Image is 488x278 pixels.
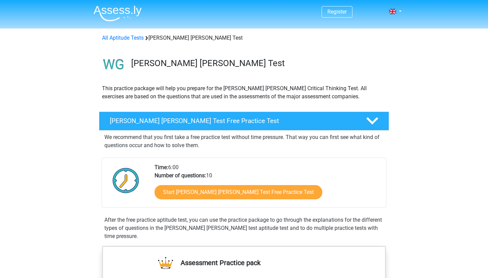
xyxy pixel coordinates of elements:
[102,84,386,101] p: This practice package will help you prepare for the [PERSON_NAME] [PERSON_NAME] Critical Thinking...
[110,117,355,125] h4: [PERSON_NAME] [PERSON_NAME] Test Free Practice Test
[327,8,347,15] a: Register
[102,216,386,240] div: After the free practice aptitude test, you can use the practice package to go through the explana...
[102,35,144,41] a: All Aptitude Tests
[99,50,128,79] img: watson glaser test
[96,112,392,131] a: [PERSON_NAME] [PERSON_NAME] Test Free Practice Test
[155,185,322,199] a: Start [PERSON_NAME] [PERSON_NAME] Test Free Practice Test
[155,172,206,179] b: Number of questions:
[131,58,384,68] h3: [PERSON_NAME] [PERSON_NAME] Test
[99,34,389,42] div: [PERSON_NAME] [PERSON_NAME] Test
[94,5,142,21] img: Assessly
[155,164,168,171] b: Time:
[149,163,386,207] div: 6:00 10
[104,133,384,150] p: We recommend that you first take a free practice test without time pressure. That way you can fir...
[109,163,143,197] img: Clock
